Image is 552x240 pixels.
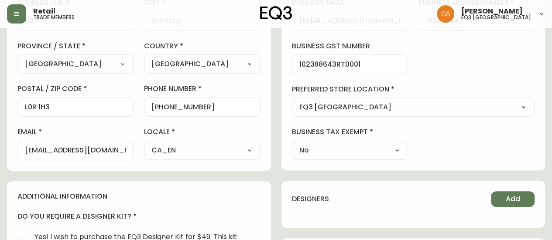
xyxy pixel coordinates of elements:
img: logo [260,6,292,20]
label: country [144,41,260,51]
label: email [17,127,134,137]
label: locale [144,127,260,137]
label: preferred store location [292,85,535,94]
button: Add [491,191,535,207]
label: postal / zip code [17,84,134,94]
span: Add [506,194,520,204]
h5: eq3 [GEOGRAPHIC_DATA] [461,15,531,20]
label: province / state [17,41,134,51]
h4: do you require a designer kit? [17,212,261,221]
label: phone number [144,84,260,94]
span: Retail [33,8,55,15]
h5: trade members [33,15,75,20]
h4: designers [292,194,329,204]
h4: additional information [17,192,261,201]
label: business tax exempt [292,127,408,137]
img: 6b403d9c54a9a0c30f681d41f5fc2571 [437,5,454,23]
span: [PERSON_NAME] [461,8,523,15]
label: business gst number [292,41,408,51]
